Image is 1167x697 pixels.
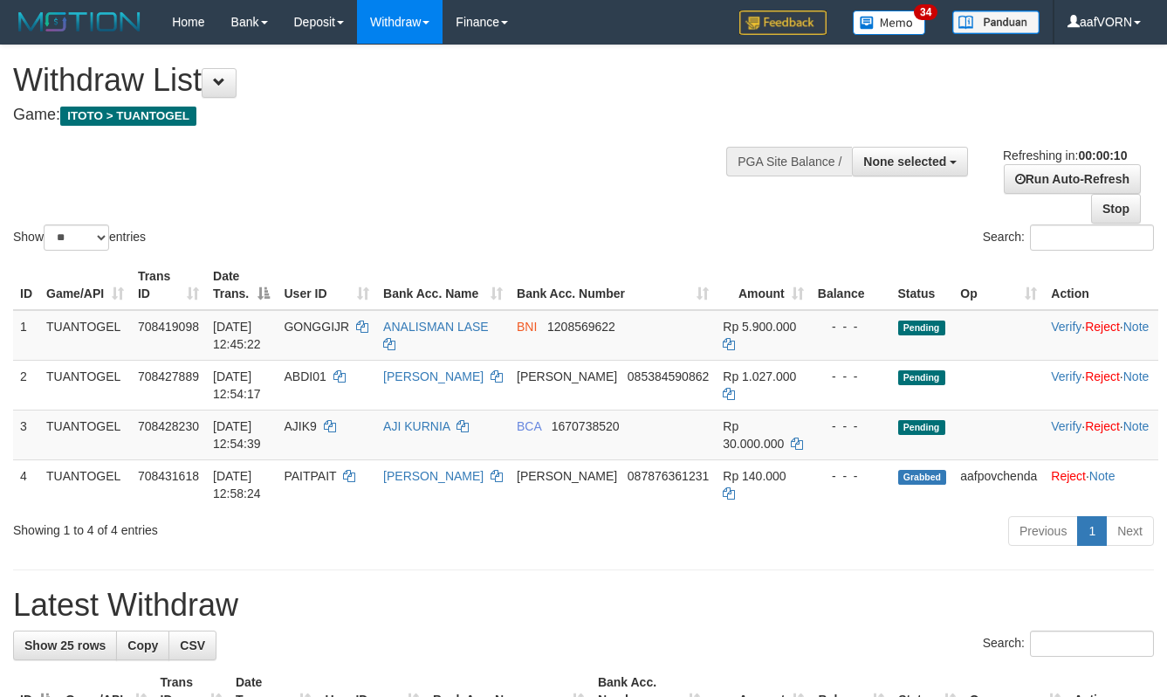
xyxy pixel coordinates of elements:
[284,469,336,483] span: PAITPAIT
[13,9,146,35] img: MOTION_logo.png
[1051,469,1086,483] a: Reject
[818,318,884,335] div: - - -
[517,469,617,483] span: [PERSON_NAME]
[723,419,784,451] span: Rp 30.000.000
[517,320,537,334] span: BNI
[13,260,39,310] th: ID
[13,631,117,660] a: Show 25 rows
[213,320,261,351] span: [DATE] 12:45:22
[13,107,760,124] h4: Game:
[1030,631,1154,657] input: Search:
[818,368,884,385] div: - - -
[1085,419,1120,433] a: Reject
[818,467,884,485] div: - - -
[138,469,199,483] span: 708431618
[891,260,954,310] th: Status
[983,631,1154,657] label: Search:
[138,320,199,334] span: 708419098
[1003,148,1127,162] span: Refreshing in:
[383,419,450,433] a: AJI KURNIA
[39,360,131,410] td: TUANTOGEL
[13,459,39,509] td: 4
[168,631,216,660] a: CSV
[739,10,827,35] img: Feedback.jpg
[1051,419,1081,433] a: Verify
[206,260,277,310] th: Date Trans.: activate to sort column descending
[13,310,39,361] td: 1
[127,638,158,652] span: Copy
[723,469,786,483] span: Rp 140.000
[284,320,349,334] span: GONGGIJR
[1044,310,1158,361] td: · ·
[383,469,484,483] a: [PERSON_NAME]
[116,631,169,660] a: Copy
[716,260,811,310] th: Amount: activate to sort column ascending
[898,470,947,485] span: Grabbed
[39,410,131,459] td: TUANTOGEL
[383,320,489,334] a: ANALISMAN LASE
[1085,369,1120,383] a: Reject
[383,369,484,383] a: [PERSON_NAME]
[1044,410,1158,459] td: · ·
[952,10,1040,34] img: panduan.png
[1051,320,1081,334] a: Verify
[1044,260,1158,310] th: Action
[13,63,760,98] h1: Withdraw List
[213,469,261,500] span: [DATE] 12:58:24
[811,260,891,310] th: Balance
[60,107,196,126] span: ITOTO > TUANTOGEL
[213,419,261,451] span: [DATE] 12:54:39
[13,410,39,459] td: 3
[953,260,1044,310] th: Op: activate to sort column ascending
[1089,469,1116,483] a: Note
[1044,360,1158,410] td: · ·
[863,155,946,169] span: None selected
[1008,516,1078,546] a: Previous
[552,419,620,433] span: Copy 1670738520 to clipboard
[138,419,199,433] span: 708428230
[1123,320,1150,334] a: Note
[39,459,131,509] td: TUANTOGEL
[44,224,109,251] select: Showentries
[1123,419,1150,433] a: Note
[914,4,937,20] span: 34
[1085,320,1120,334] a: Reject
[510,260,716,310] th: Bank Acc. Number: activate to sort column ascending
[13,588,1154,623] h1: Latest Withdraw
[284,419,316,433] span: AJIK9
[1077,516,1107,546] a: 1
[628,369,709,383] span: Copy 085384590862 to clipboard
[1044,459,1158,509] td: ·
[1030,224,1154,251] input: Search:
[517,419,541,433] span: BCA
[818,418,884,435] div: - - -
[898,420,945,435] span: Pending
[39,260,131,310] th: Game/API: activate to sort column ascending
[1004,164,1141,194] a: Run Auto-Refresh
[517,369,617,383] span: [PERSON_NAME]
[24,638,106,652] span: Show 25 rows
[180,638,205,652] span: CSV
[852,147,968,176] button: None selected
[953,459,1044,509] td: aafpovchenda
[376,260,510,310] th: Bank Acc. Name: activate to sort column ascending
[277,260,376,310] th: User ID: activate to sort column ascending
[547,320,615,334] span: Copy 1208569622 to clipboard
[213,369,261,401] span: [DATE] 12:54:17
[726,147,852,176] div: PGA Site Balance /
[13,360,39,410] td: 2
[898,370,945,385] span: Pending
[723,369,796,383] span: Rp 1.027.000
[1091,194,1141,224] a: Stop
[1106,516,1154,546] a: Next
[1051,369,1081,383] a: Verify
[138,369,199,383] span: 708427889
[39,310,131,361] td: TUANTOGEL
[853,10,926,35] img: Button%20Memo.svg
[898,321,945,335] span: Pending
[13,514,473,539] div: Showing 1 to 4 of 4 entries
[1123,369,1150,383] a: Note
[1078,148,1127,162] strong: 00:00:10
[131,260,206,310] th: Trans ID: activate to sort column ascending
[983,224,1154,251] label: Search:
